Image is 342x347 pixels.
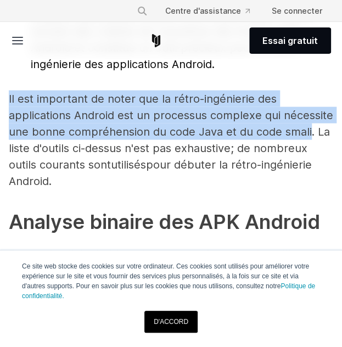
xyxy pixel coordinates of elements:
button: Recherche [132,1,152,21]
font: Il est important de noter que la rétro-ingénierie des applications Android est un processus compl... [9,92,333,154]
font: pour débuter la rétro-ingénierie Android. [9,158,312,187]
a: Essai gratuit [249,27,331,54]
font: Pour cet article de blog et ces exemples, nous travaillerons avec une application de défi vulnéra... [9,247,320,293]
font: Essai gratuit [262,35,318,46]
div: Menu de navigation [128,1,331,21]
font: D'ACCORD [154,318,188,326]
font: ; de nombreux outils courants sont [9,141,307,171]
font: Centre d'assistance [165,6,241,15]
font: Se connecter [272,6,322,15]
font: Ce site web stocke des cookies sur votre ordinateur. Ces cookies sont utilisés pour améliorer vot... [22,262,309,290]
font: utilisés [111,158,146,171]
a: Politique de confidentialité. [22,282,315,300]
a: Corellium Accueil [149,34,163,47]
font: Analyse binaire des APK Android [9,209,320,233]
a: D'ACCORD [144,311,198,333]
